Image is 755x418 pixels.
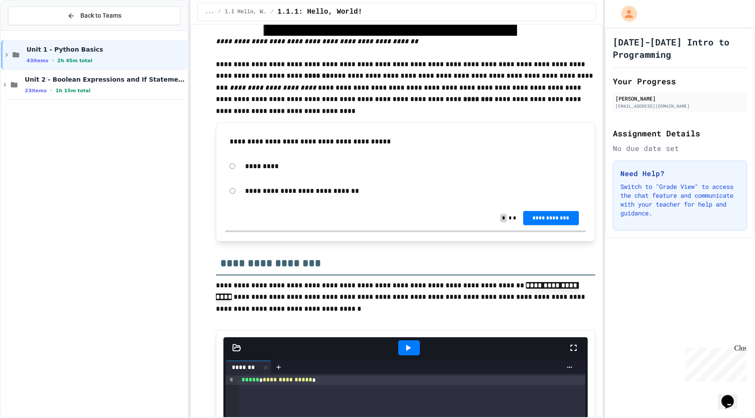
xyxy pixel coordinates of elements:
[57,58,92,64] span: 2h 45m total
[80,11,121,20] span: Back to Teams
[25,75,186,83] span: Unit 2 - Boolean Expressions and If Statements
[56,88,91,94] span: 1h 15m total
[613,127,747,139] h2: Assignment Details
[615,94,744,102] div: [PERSON_NAME]
[52,57,54,64] span: •
[4,4,61,56] div: Chat with us now!Close
[613,36,747,60] h1: [DATE]-[DATE] Intro to Programming
[277,7,362,17] span: 1.1.1: Hello, World!
[205,8,215,15] span: ...
[8,6,181,25] button: Back to Teams
[682,344,746,382] iframe: chat widget
[26,45,186,53] span: Unit 1 - Python Basics
[613,75,747,87] h2: Your Progress
[25,88,47,94] span: 23 items
[612,4,639,24] div: My Account
[225,8,267,15] span: 1.1 Hello, World!
[620,182,740,218] p: Switch to "Grade View" to access the chat feature and communicate with your teacher for help and ...
[218,8,221,15] span: /
[620,168,740,179] h3: Need Help?
[718,383,746,409] iframe: chat widget
[50,87,52,94] span: •
[615,103,744,109] div: [EMAIL_ADDRESS][DOMAIN_NAME]
[271,8,274,15] span: /
[26,58,49,64] span: 43 items
[613,143,747,154] div: No due date set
